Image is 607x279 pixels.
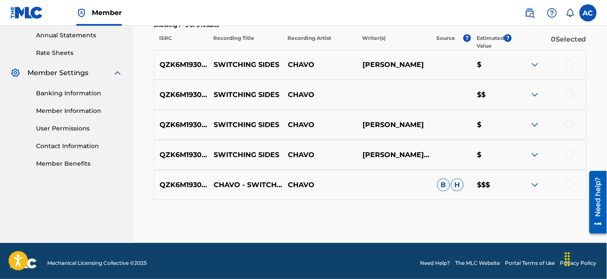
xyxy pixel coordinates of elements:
[208,34,282,50] p: Recording Title
[530,180,540,190] img: expand
[76,8,87,18] img: Top Rightsholder
[471,150,511,160] p: $
[208,180,283,190] p: CHAVO - SWITCHING SIDES (PROD. PI'ERRE BOURNE)
[437,34,456,50] p: Source
[521,4,538,21] a: Public Search
[154,34,208,50] p: ISRC
[282,180,357,190] p: CHAVO
[154,180,208,190] p: QZK6M1930824
[471,90,511,100] p: $$
[471,60,511,70] p: $
[154,60,208,70] p: QZK6M1930824
[36,106,123,115] a: Member Information
[420,260,450,267] a: Need Help?
[154,120,208,130] p: QZK6M1930824
[471,180,511,190] p: $$$
[530,60,540,70] img: expand
[282,34,356,50] p: Recording Artist
[544,4,561,21] div: Help
[530,120,540,130] img: expand
[208,120,283,130] p: SWITCHING SIDES
[112,68,123,78] img: expand
[10,6,43,19] img: MLC Logo
[282,150,357,160] p: CHAVO
[36,124,123,133] a: User Permissions
[357,150,432,160] p: [PERSON_NAME] [PERSON_NAME]
[36,89,123,98] a: Banking Information
[154,90,208,100] p: QZK6M1930824
[47,260,147,267] span: Mechanical Licensing Collective © 2025
[437,179,450,191] span: B
[282,120,357,130] p: CHAVO
[504,34,512,42] span: ?
[36,31,123,40] a: Annual Statements
[471,120,511,130] p: $
[208,60,283,70] p: SWITCHING SIDES
[208,90,283,100] p: SWITCHING SIDES
[463,34,471,42] span: ?
[547,8,557,18] img: help
[583,168,607,237] iframe: Resource Center
[36,142,123,151] a: Contact Information
[530,150,540,160] img: expand
[580,4,597,21] div: User Menu
[36,49,123,58] a: Rate Sheets
[92,8,122,18] span: Member
[10,68,21,78] img: Member Settings
[282,60,357,70] p: CHAVO
[564,238,607,279] iframe: Chat Widget
[477,34,504,50] p: Estimated Value
[208,150,283,160] p: SWITCHING SIDES
[36,159,123,168] a: Member Benefits
[282,90,357,100] p: CHAVO
[455,260,500,267] a: The MLC Website
[357,120,432,130] p: [PERSON_NAME]
[560,260,597,267] a: Privacy Policy
[356,34,431,50] p: Writer(s)
[451,179,464,191] span: H
[512,34,586,50] p: 0 Selected
[566,9,574,17] div: Notifications
[525,8,535,18] img: search
[154,150,208,160] p: QZK6M1930824
[357,60,432,70] p: [PERSON_NAME]
[505,260,555,267] a: Portal Terms of Use
[561,246,574,272] div: Drag
[27,68,88,78] span: Member Settings
[530,90,540,100] img: expand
